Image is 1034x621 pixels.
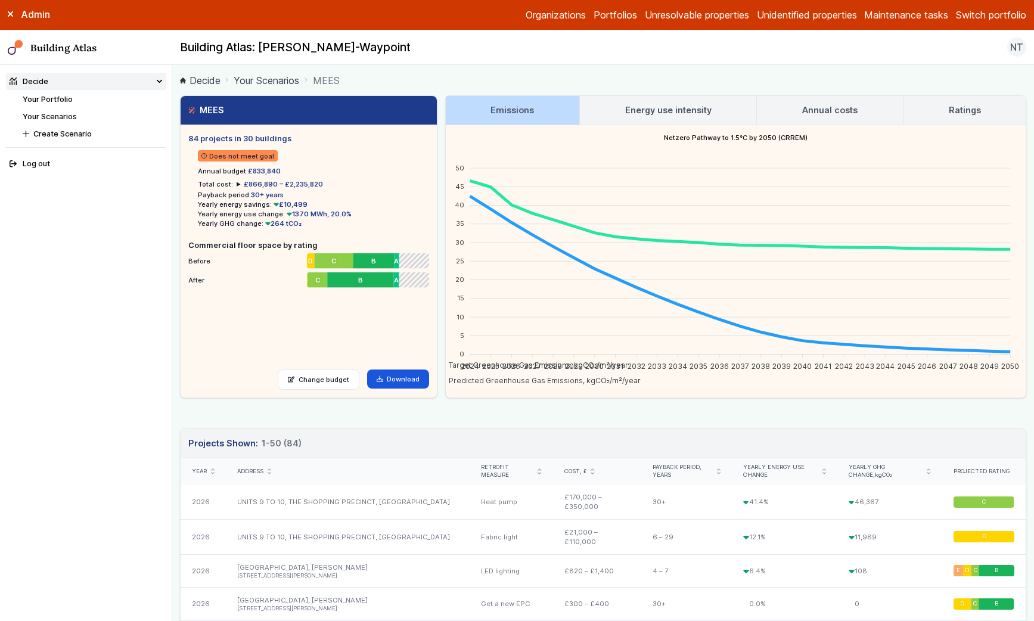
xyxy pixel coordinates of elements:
span: Address [237,468,263,476]
tspan: 40 [454,201,464,209]
div: Heat pump [470,485,553,520]
a: Your Scenarios [23,112,77,121]
span: C [315,275,320,285]
tspan: 2027 [523,361,541,370]
span: D [982,533,986,541]
a: UNITS 9 TO 10, THE SHOPPING PRECINCT, [GEOGRAPHIC_DATA] [237,498,450,506]
span: B [371,256,376,266]
tspan: 2033 [648,361,666,370]
h3: Ratings [949,104,981,117]
a: Unidentified properties [757,8,857,22]
div: 2026 [181,588,226,620]
a: Your Portfolio [23,95,73,104]
div: 12.1% [732,520,837,555]
div: 41.4% [732,485,837,520]
span: E [957,567,960,575]
h5: Commercial floor space by rating [188,240,429,251]
div: £300 – £400 [553,588,641,620]
span: A [394,275,399,285]
div: £170,000 – £350,000 [553,485,641,520]
div: 4 – 7 [641,554,732,587]
tspan: 2039 [772,361,791,370]
span: Cost, £ [564,468,587,476]
tspan: 25 [455,257,464,265]
tspan: 2044 [876,361,895,370]
tspan: 2035 [690,361,707,370]
div: LED lighting [470,554,553,587]
tspan: 2043 [855,361,874,370]
h3: Emissions [490,104,534,117]
img: main-0bbd2752.svg [8,40,23,55]
a: Emissions [446,96,579,125]
a: Portfolios [594,8,637,22]
div: 2026 [181,554,226,587]
tspan: 2049 [980,361,999,370]
div: 108 [837,554,942,587]
span: Predicted Greenhouse Gas Emissions, kgCO₂/m²/year [440,376,641,385]
a: [GEOGRAPHIC_DATA], [PERSON_NAME] [STREET_ADDRESS][PERSON_NAME] [237,563,458,580]
div: 46,367 [837,485,942,520]
span: B [995,567,998,575]
div: Get a new EPC [470,588,553,620]
li: Before [188,251,429,266]
h3: Projects Shown: [188,437,302,450]
tspan: 2024 [461,361,479,370]
summary: Decide [6,73,166,90]
tspan: 2040 [793,361,812,370]
tspan: 2045 [898,361,915,370]
li: Yearly energy savings: [198,200,429,209]
span: Target Greenhouse Gas Emissions, kgCO₂/m²/year [440,361,628,370]
a: Download [367,370,430,389]
h3: Annual costs [802,104,858,117]
tspan: 50 [455,163,464,172]
span: MEES [313,73,340,88]
span: C [973,567,977,575]
li: Yearly energy use change: [198,209,429,219]
tspan: 2046 [918,361,936,370]
h3: MEES [188,104,224,117]
span: A [395,256,399,266]
span: C [973,600,977,608]
span: B [358,275,363,285]
span: £833,840 [248,167,281,175]
span: £866,890 – £2,235,820 [244,180,323,188]
tspan: 2037 [731,361,749,370]
li: [STREET_ADDRESS][PERSON_NAME] [237,572,458,580]
div: Projected rating [954,468,1014,476]
tspan: 5 [459,331,464,340]
div: 2026 [181,520,226,555]
tspan: 2032 [627,361,645,370]
span: Year [192,468,207,476]
tspan: 2038 [752,361,770,370]
span: C [982,498,986,506]
div: 30+ [641,485,732,520]
div: Fabric light [470,520,553,555]
span: B [995,600,998,608]
h3: Energy use intensity [625,104,712,117]
tspan: 2031 [607,361,624,370]
a: Energy use intensity [580,96,756,125]
tspan: 2042 [835,361,853,370]
tspan: 2025 [482,361,499,370]
div: Decide [10,76,48,87]
a: Decide [180,73,221,88]
div: 6.4% [732,554,837,587]
tspan: 2026 [502,361,520,370]
div: 30+ [641,588,732,620]
summary: £866,890 – £2,235,820 [237,179,323,189]
a: Maintenance tasks [864,8,948,22]
h2: Building Atlas: [PERSON_NAME]-Waypoint [180,40,411,55]
div: £21,000 – £110,000 [553,520,641,555]
div: £820 – £1,400 [553,554,641,587]
div: 0.0% [732,588,837,620]
tspan: 2036 [710,361,728,370]
span: Payback period, years [653,464,713,479]
li: After [188,270,429,285]
tspan: 45 [455,182,464,190]
button: Switch portfolio [956,8,1026,22]
tspan: 2030 [585,361,604,370]
a: Annual costs [757,96,902,125]
tspan: 2034 [669,361,687,370]
tspan: 15 [457,294,464,302]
